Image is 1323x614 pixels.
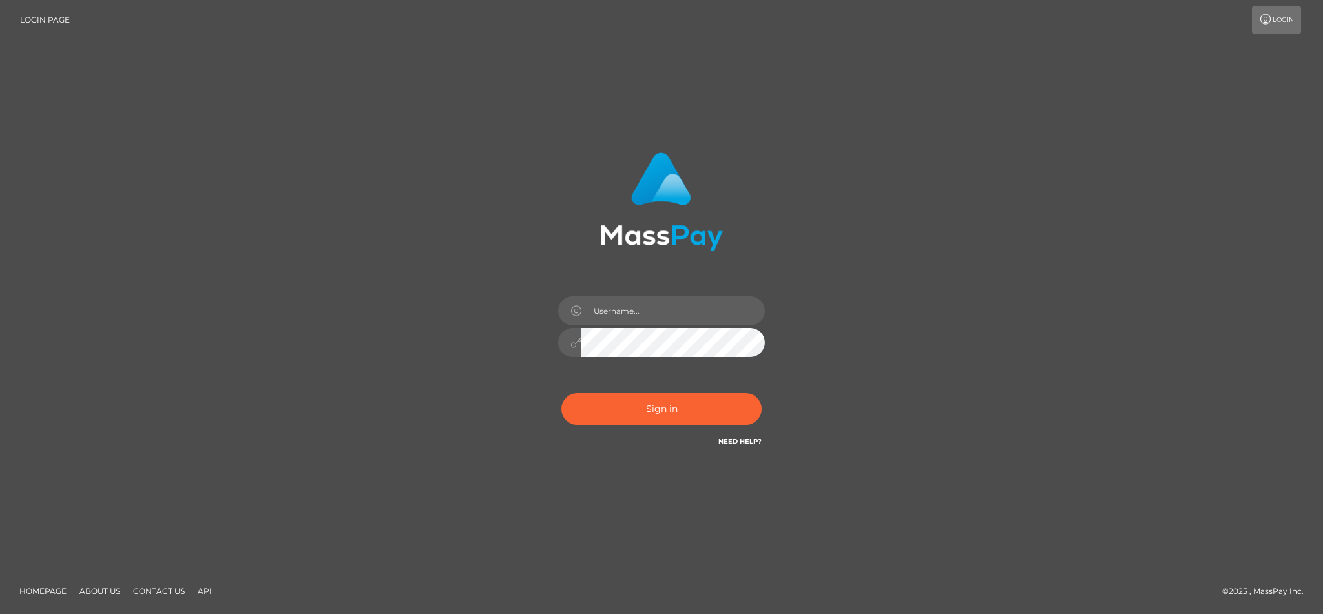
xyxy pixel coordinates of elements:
div: © 2025 , MassPay Inc. [1222,584,1313,599]
img: MassPay Login [600,152,723,251]
a: Login [1252,6,1301,34]
a: API [193,581,217,601]
a: Need Help? [718,437,762,445]
a: Homepage [14,581,72,601]
a: Contact Us [128,581,190,601]
a: About Us [74,581,125,601]
button: Sign in [561,393,762,425]
a: Login Page [20,6,70,34]
input: Username... [581,296,765,325]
